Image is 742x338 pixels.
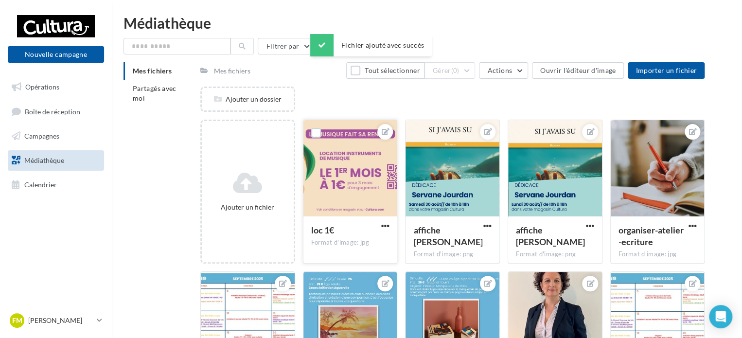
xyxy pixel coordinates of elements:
span: loc 1€ [311,225,334,235]
button: Nouvelle campagne [8,46,104,63]
button: Filtrer par [258,38,315,54]
button: Importer un fichier [628,62,705,79]
span: Opérations [25,83,59,91]
span: Importer un fichier [636,66,697,74]
a: Boîte de réception [6,101,106,122]
a: Campagnes [6,126,106,146]
div: Open Intercom Messenger [709,305,732,328]
span: affiche servane jourdan [413,225,482,247]
span: Actions [487,66,512,74]
a: Opérations [6,77,106,97]
span: Médiathèque [24,156,64,164]
button: Actions [479,62,528,79]
span: Boîte de réception [25,107,80,115]
div: Médiathèque [124,16,730,30]
div: Format d'image: jpg [311,238,389,247]
a: Médiathèque [6,150,106,171]
span: (0) [451,67,459,74]
div: Fichier ajouté avec succès [310,34,432,56]
div: Mes fichiers [214,66,250,76]
span: Mes fichiers [133,67,172,75]
button: Gérer(0) [424,62,476,79]
div: Format d'image: jpg [618,250,697,259]
span: organiser-atelier-ecriture [618,225,684,247]
a: Calendrier [6,175,106,195]
a: FM [PERSON_NAME] [8,311,104,330]
div: Ajouter un dossier [202,94,294,104]
span: Campagnes [24,132,59,140]
span: Calendrier [24,180,57,188]
div: Format d'image: png [413,250,492,259]
button: Ouvrir l'éditeur d'image [532,62,624,79]
div: Format d'image: png [516,250,594,259]
button: Tout sélectionner [346,62,424,79]
div: Ajouter un fichier [206,202,290,212]
span: Partagés avec moi [133,84,177,102]
span: affiche servane jourdan [516,225,585,247]
p: [PERSON_NAME] [28,316,93,325]
span: FM [12,316,22,325]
